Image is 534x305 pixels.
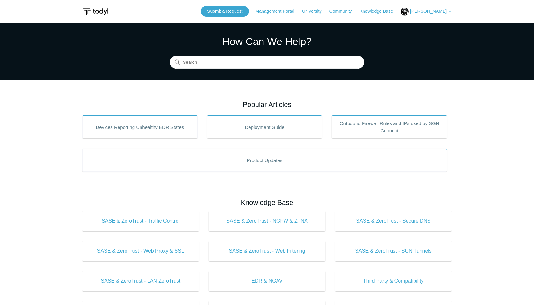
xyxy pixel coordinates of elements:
[82,6,109,18] img: Todyl Support Center Help Center home page
[209,241,326,261] a: SASE & ZeroTrust - Web Filtering
[218,247,316,255] span: SASE & ZeroTrust - Web Filtering
[170,34,364,49] h1: How Can We Help?
[92,217,190,225] span: SASE & ZeroTrust - Traffic Control
[209,211,326,231] a: SASE & ZeroTrust - NGFW & ZTNA
[344,277,442,285] span: Third Party & Compatibility
[344,247,442,255] span: SASE & ZeroTrust - SGN Tunnels
[302,8,328,15] a: University
[329,8,358,15] a: Community
[207,115,322,138] a: Deployment Guide
[410,9,447,14] span: [PERSON_NAME]
[256,8,301,15] a: Management Portal
[82,115,198,138] a: Devices Reporting Unhealthy EDR States
[201,6,249,17] a: Submit a Request
[82,241,199,261] a: SASE & ZeroTrust - Web Proxy & SSL
[82,271,199,291] a: SASE & ZeroTrust - LAN ZeroTrust
[82,99,452,110] h2: Popular Articles
[218,277,316,285] span: EDR & NGAV
[92,247,190,255] span: SASE & ZeroTrust - Web Proxy & SSL
[335,271,452,291] a: Third Party & Compatibility
[344,217,442,225] span: SASE & ZeroTrust - Secure DNS
[332,115,447,138] a: Outbound Firewall Rules and IPs used by SGN Connect
[218,217,316,225] span: SASE & ZeroTrust - NGFW & ZTNA
[82,197,452,208] h2: Knowledge Base
[209,271,326,291] a: EDR & NGAV
[170,56,364,69] input: Search
[401,8,452,16] button: [PERSON_NAME]
[335,241,452,261] a: SASE & ZeroTrust - SGN Tunnels
[82,149,447,172] a: Product Updates
[92,277,190,285] span: SASE & ZeroTrust - LAN ZeroTrust
[82,211,199,231] a: SASE & ZeroTrust - Traffic Control
[360,8,400,15] a: Knowledge Base
[335,211,452,231] a: SASE & ZeroTrust - Secure DNS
